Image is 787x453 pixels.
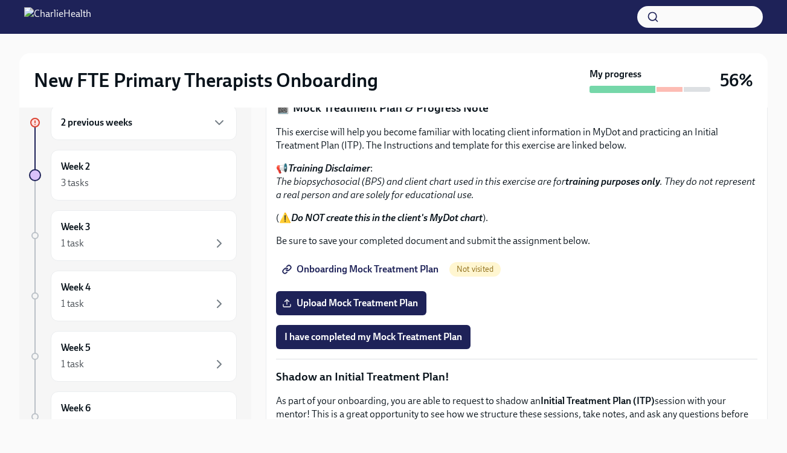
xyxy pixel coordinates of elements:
[61,341,91,355] h6: Week 5
[29,271,237,321] a: Week 41 task
[61,358,84,371] div: 1 task
[589,68,641,81] strong: My progress
[276,126,757,152] p: This exercise will help you become familiar with locating client information in MyDot and practic...
[449,265,501,274] span: Not visited
[61,176,89,190] div: 3 tasks
[284,297,418,309] span: Upload Mock Treatment Plan
[29,391,237,442] a: Week 61 task
[61,160,90,173] h6: Week 2
[61,281,91,294] h6: Week 4
[61,220,91,234] h6: Week 3
[24,7,91,27] img: CharlieHealth
[61,237,84,250] div: 1 task
[284,263,438,275] span: Onboarding Mock Treatment Plan
[51,105,237,140] div: 2 previous weeks
[276,394,757,434] p: As part of your onboarding, you are able to request to shadow an session with your mentor! This i...
[61,297,84,310] div: 1 task
[541,395,655,406] strong: Initial Treatment Plan (ITP)
[276,162,757,202] p: 📢 :
[565,176,660,187] strong: training purposes only
[720,69,753,91] h3: 56%
[61,402,91,415] h6: Week 6
[276,325,471,349] button: I have completed my Mock Treatment Plan
[276,211,757,225] p: (⚠️ ).
[288,162,370,174] strong: Training Disclaimer
[61,116,132,129] h6: 2 previous weeks
[291,212,483,223] strong: Do NOT create this in the client's MyDot chart
[29,150,237,201] a: Week 23 tasks
[29,210,237,261] a: Week 31 task
[61,418,84,431] div: 1 task
[34,68,378,92] h2: New FTE Primary Therapists Onboarding
[276,176,756,201] em: The biopsychosocial (BPS) and client chart used in this exercise are for . They do not represent ...
[276,369,757,385] p: Shadow an Initial Treatment Plan!
[284,331,462,343] span: I have completed my Mock Treatment Plan
[276,291,426,315] label: Upload Mock Treatment Plan
[276,100,757,116] p: 📓 Mock Treatment Plan & Progress Note
[29,331,237,382] a: Week 51 task
[276,234,757,248] p: Be sure to save your completed document and submit the assignment below.
[276,257,447,281] a: Onboarding Mock Treatment Plan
